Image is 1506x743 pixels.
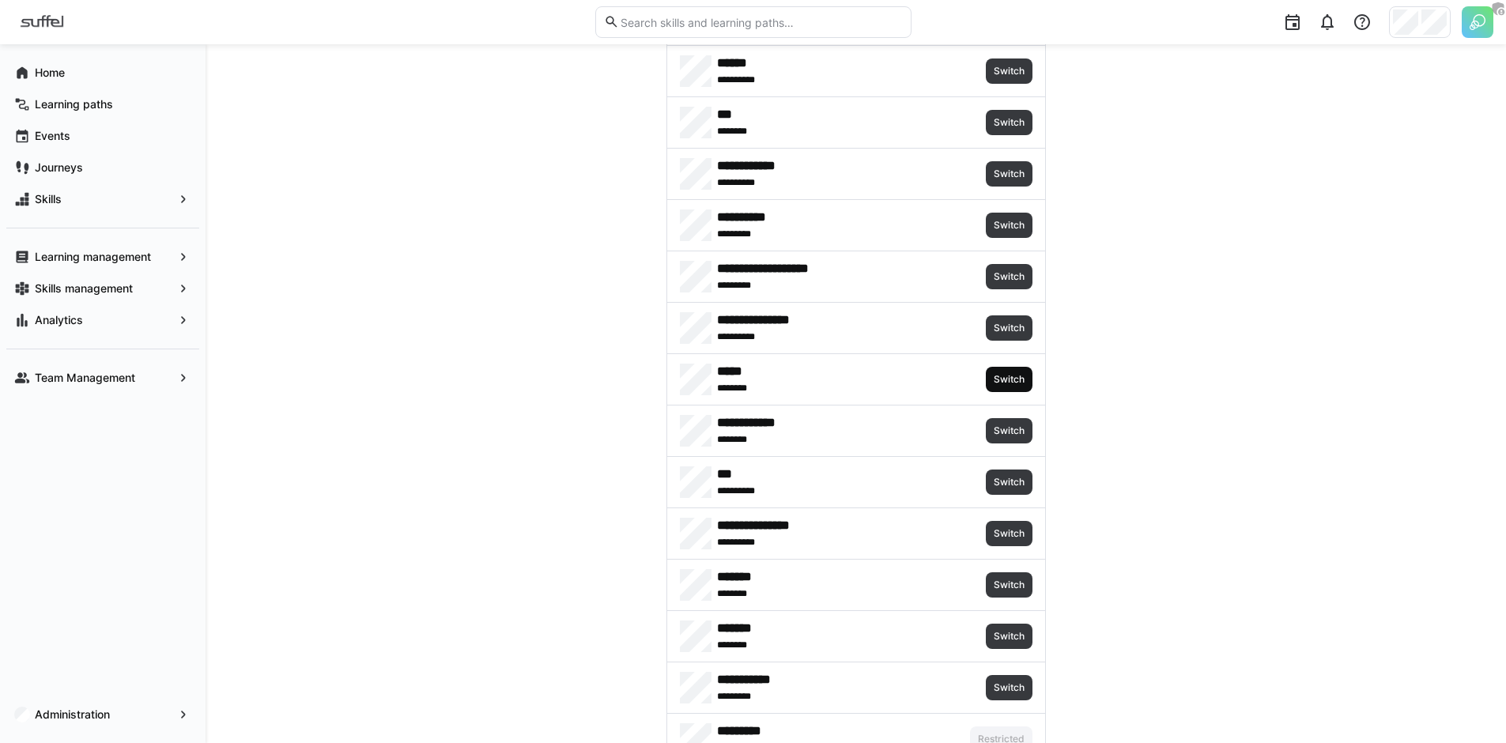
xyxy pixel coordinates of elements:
[992,322,1026,334] span: Switch
[986,161,1032,187] button: Switch
[992,579,1026,591] span: Switch
[986,213,1032,238] button: Switch
[992,681,1026,694] span: Switch
[992,373,1026,386] span: Switch
[986,624,1032,649] button: Switch
[986,110,1032,135] button: Switch
[992,270,1026,283] span: Switch
[986,58,1032,84] button: Switch
[992,168,1026,180] span: Switch
[986,264,1032,289] button: Switch
[992,219,1026,232] span: Switch
[986,675,1032,700] button: Switch
[986,418,1032,443] button: Switch
[619,15,902,29] input: Search skills and learning paths…
[986,470,1032,495] button: Switch
[992,424,1026,437] span: Switch
[992,116,1026,129] span: Switch
[992,527,1026,540] span: Switch
[992,630,1026,643] span: Switch
[992,65,1026,77] span: Switch
[986,521,1032,546] button: Switch
[986,367,1032,392] button: Switch
[986,315,1032,341] button: Switch
[992,476,1026,488] span: Switch
[986,572,1032,598] button: Switch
